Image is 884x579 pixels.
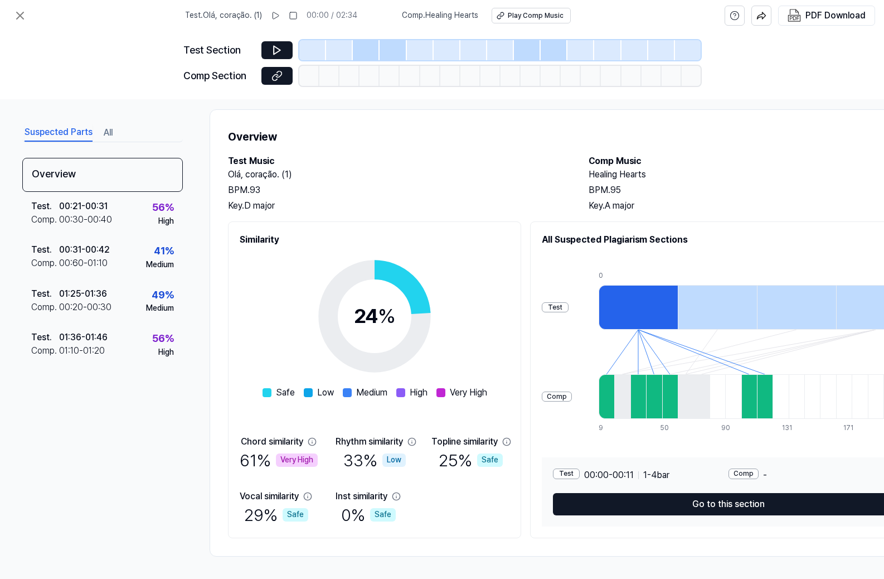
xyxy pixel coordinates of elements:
[410,386,428,399] span: High
[542,302,569,313] div: Test
[336,435,403,448] div: Rhythm similarity
[728,469,759,479] div: Comp
[31,257,59,270] div: Comp .
[31,301,59,314] div: Comp .
[152,331,174,347] div: 56 %
[756,11,766,21] img: share
[59,287,107,301] div: 01:25 - 01:36
[31,331,59,344] div: Test .
[721,423,737,433] div: 90
[146,259,174,271] div: Medium
[343,448,406,472] div: 33 %
[356,386,387,399] span: Medium
[183,42,255,59] div: Test Section
[104,124,113,142] button: All
[402,10,478,21] span: Comp . Healing Hearts
[553,469,580,479] div: Test
[244,503,308,527] div: 29 %
[59,301,111,314] div: 00:20 - 00:30
[843,423,859,433] div: 171
[241,435,303,448] div: Chord similarity
[788,9,801,22] img: PDF Download
[492,8,571,23] button: Play Comp Music
[599,271,678,281] div: 0
[660,423,676,433] div: 50
[59,200,108,213] div: 00:21 - 00:31
[59,257,108,270] div: 00:60 - 01:10
[158,347,174,358] div: High
[730,10,740,21] svg: help
[584,469,634,482] span: 00:00 - 00:11
[152,200,174,216] div: 56 %
[382,453,406,467] div: Low
[31,243,59,257] div: Test .
[25,124,93,142] button: Suspected Parts
[307,10,357,21] div: 00:00 / 02:34
[228,168,566,181] h2: Olá, coração. (1)
[240,233,509,247] h2: Similarity
[450,386,487,399] span: Very High
[805,8,866,23] div: PDF Download
[370,508,396,522] div: Safe
[240,490,299,503] div: Vocal similarity
[59,213,112,226] div: 00:30 - 00:40
[643,469,669,482] span: 1 - 4 bar
[599,423,614,433] div: 9
[158,216,174,227] div: High
[59,331,108,344] div: 01:36 - 01:46
[341,503,396,527] div: 0 %
[439,448,503,472] div: 25 %
[431,435,498,448] div: Topline similarity
[240,448,318,472] div: 61 %
[378,304,396,328] span: %
[31,213,59,226] div: Comp .
[31,287,59,301] div: Test .
[283,508,308,522] div: Safe
[31,344,59,358] div: Comp .
[477,453,503,467] div: Safe
[185,10,262,21] span: Test . Olá, coração. (1)
[31,200,59,213] div: Test .
[146,303,174,314] div: Medium
[782,423,798,433] div: 131
[228,155,566,168] h2: Test Music
[354,301,396,331] div: 24
[59,344,105,358] div: 01:10 - 01:20
[785,6,868,25] button: PDF Download
[542,392,572,402] div: Comp
[228,184,566,197] div: BPM. 93
[152,287,174,303] div: 49 %
[183,68,255,84] div: Comp Section
[276,386,295,399] span: Safe
[336,490,387,503] div: Inst similarity
[154,243,174,259] div: 41 %
[59,243,110,257] div: 00:31 - 00:42
[725,6,745,26] button: help
[228,199,566,213] div: Key. D major
[508,11,564,21] div: Play Comp Music
[276,453,318,467] div: Very High
[22,158,183,192] div: Overview
[317,386,334,399] span: Low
